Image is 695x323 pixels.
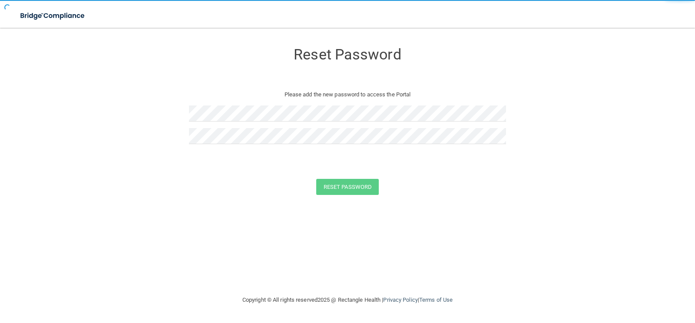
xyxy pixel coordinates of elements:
a: Terms of Use [419,297,453,303]
a: Privacy Policy [383,297,417,303]
p: Please add the new password to access the Portal [195,89,500,100]
h3: Reset Password [189,46,506,63]
img: bridge_compliance_login_screen.278c3ca4.svg [13,7,93,25]
div: Copyright © All rights reserved 2025 @ Rectangle Health | | [189,286,506,314]
button: Reset Password [316,179,379,195]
